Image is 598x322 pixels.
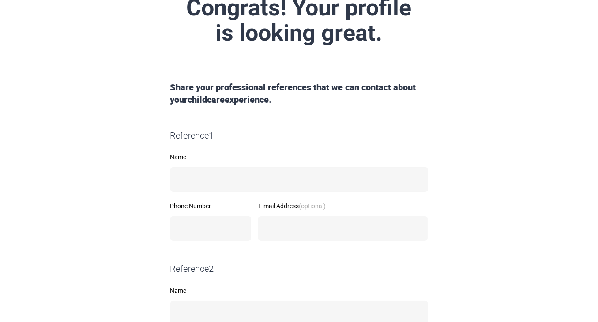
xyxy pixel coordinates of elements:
span: E-mail Address [258,202,326,210]
div: Share your professional references that we can contact about your childcare experience. [167,81,432,106]
label: Phone Number [170,203,252,209]
div: Reference 2 [167,262,432,275]
div: Reference 1 [167,129,432,142]
label: Name [170,288,428,294]
label: Name [170,154,428,160]
strong: (optional) [299,202,326,210]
